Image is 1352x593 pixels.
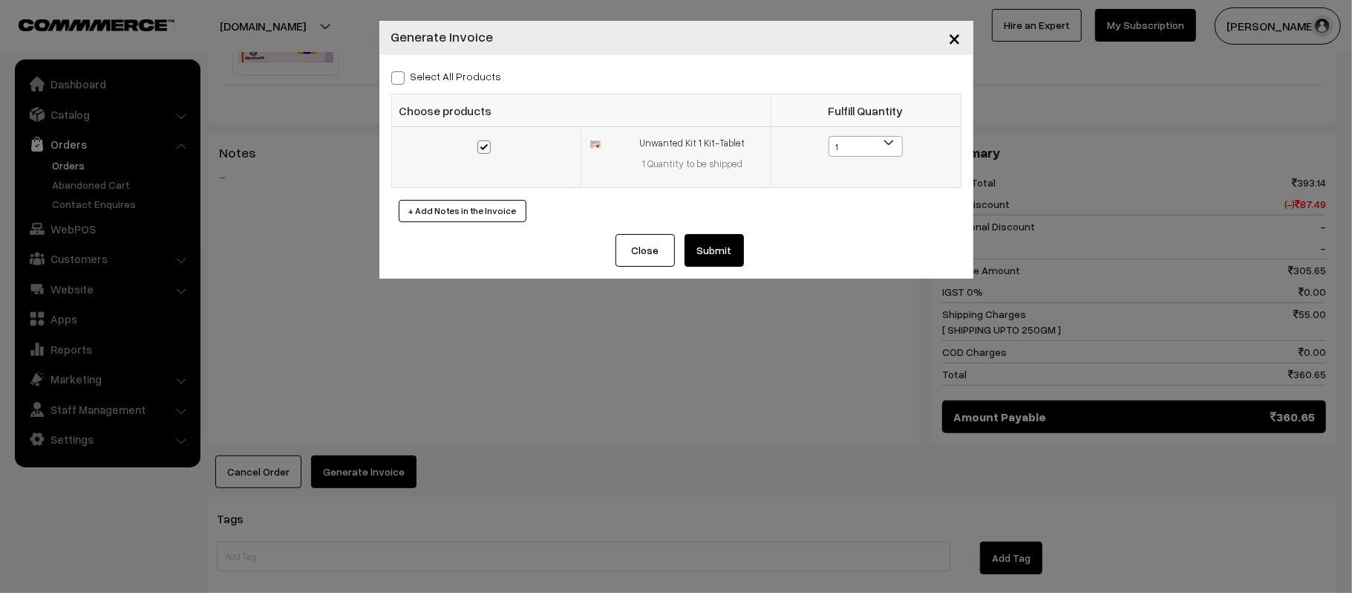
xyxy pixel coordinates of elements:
th: Fulfill Quantity [771,94,961,127]
button: + Add Notes in the Invoice [399,200,526,222]
button: Submit [685,234,744,267]
h4: Generate Invoice [391,27,494,47]
img: 17287990767555UNWANTED-KIT.jpeg [590,139,600,149]
span: 1 [829,137,902,158]
button: Close [615,234,675,267]
th: Choose products [391,94,771,127]
span: 1 [829,136,903,157]
span: × [949,24,961,51]
label: Select all Products [391,68,502,84]
div: Unwanted Kit 1 Kit-Tablet [623,136,762,151]
button: Close [937,15,973,61]
div: 1 Quantity to be shipped [623,157,762,172]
